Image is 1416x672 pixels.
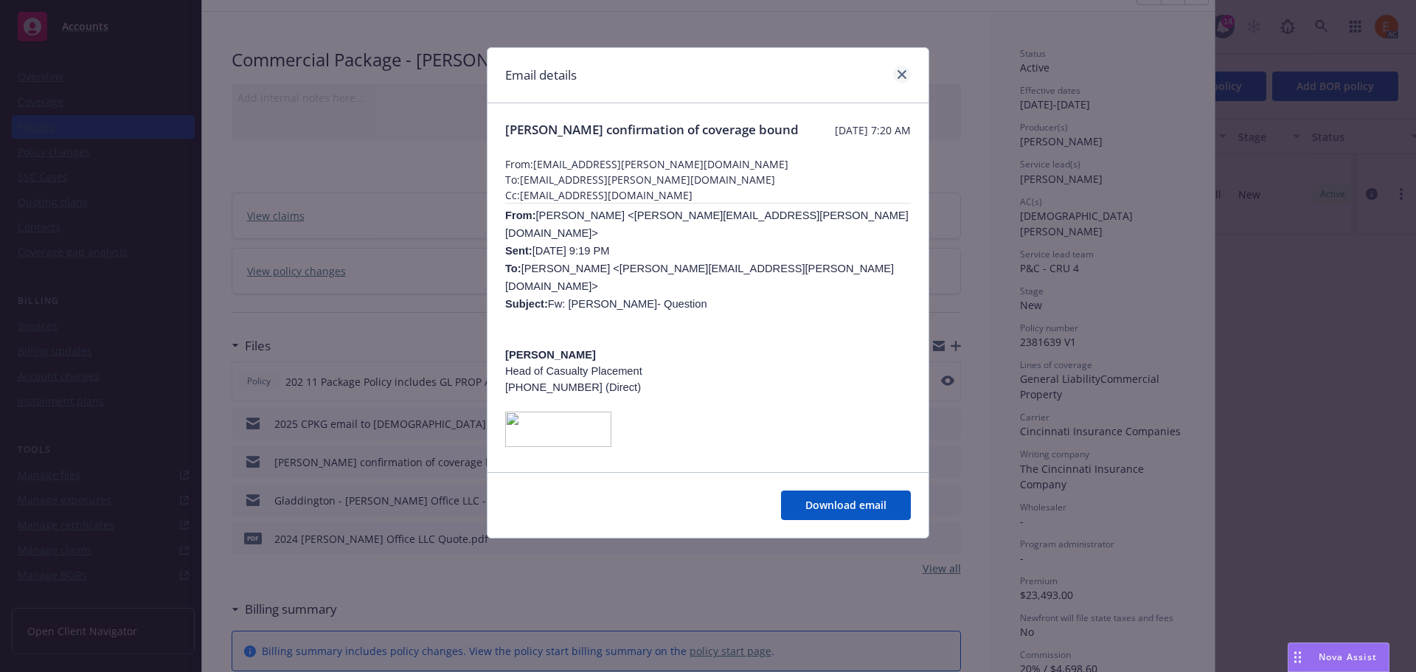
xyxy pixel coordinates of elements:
span: Head of Casualty Placement [505,365,642,377]
img: 0ff58344-15c1-4dd4-a94c-b941f7b94365 [505,412,611,447]
span: Download email [805,498,886,512]
span: Nova Assist [1319,651,1377,663]
div: Drag to move [1288,643,1307,671]
button: Download email [781,491,911,520]
button: Nova Assist [1288,642,1389,672]
span: [PHONE_NUMBER] (Direct) [505,381,641,393]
